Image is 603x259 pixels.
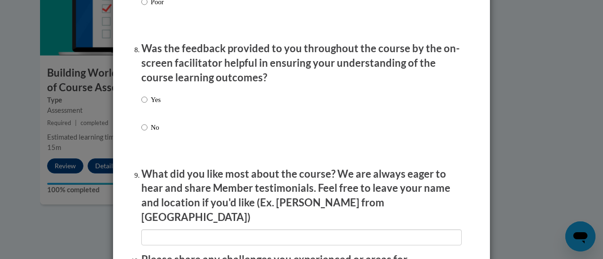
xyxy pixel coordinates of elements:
input: Yes [141,94,147,105]
p: Yes [151,94,161,105]
input: No [141,122,147,133]
p: Was the feedback provided to you throughout the course by the on-screen facilitator helpful in en... [141,41,462,85]
p: No [151,122,161,133]
p: What did you like most about the course? We are always eager to hear and share Member testimonial... [141,167,462,225]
